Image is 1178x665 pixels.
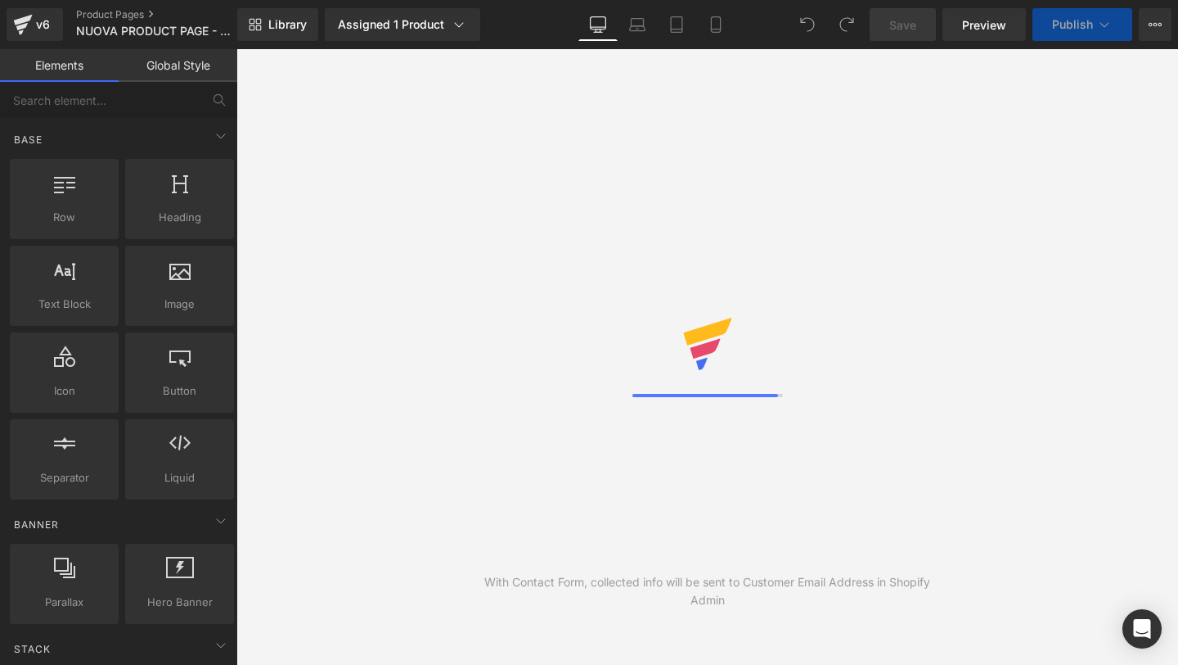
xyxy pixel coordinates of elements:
[15,209,114,226] span: Row
[130,382,229,400] span: Button
[15,382,114,400] span: Icon
[76,8,264,21] a: Product Pages
[1032,8,1132,41] button: Publish
[791,8,824,41] button: Undo
[338,16,467,33] div: Assigned 1 Product
[657,8,696,41] a: Tablet
[618,8,657,41] a: Laptop
[268,17,307,32] span: Library
[15,594,114,611] span: Parallax
[130,296,229,313] span: Image
[472,573,943,609] div: With Contact Form, collected info will be sent to Customer Email Address in Shopify Admin
[15,296,114,313] span: Text Block
[889,16,916,34] span: Save
[696,8,735,41] a: Mobile
[76,25,233,38] span: NUOVA PRODUCT PAGE - Gelly Strisce Gel UV
[119,49,237,82] a: Global Style
[7,8,63,41] a: v6
[942,8,1026,41] a: Preview
[962,16,1006,34] span: Preview
[1052,18,1093,31] span: Publish
[33,14,53,35] div: v6
[1139,8,1171,41] button: More
[15,469,114,486] span: Separator
[1122,609,1162,649] div: Open Intercom Messenger
[12,132,44,147] span: Base
[237,8,318,41] a: New Library
[130,594,229,611] span: Hero Banner
[12,641,52,657] span: Stack
[130,209,229,226] span: Heading
[130,469,229,486] span: Liquid
[12,517,61,532] span: Banner
[578,8,618,41] a: Desktop
[830,8,863,41] button: Redo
